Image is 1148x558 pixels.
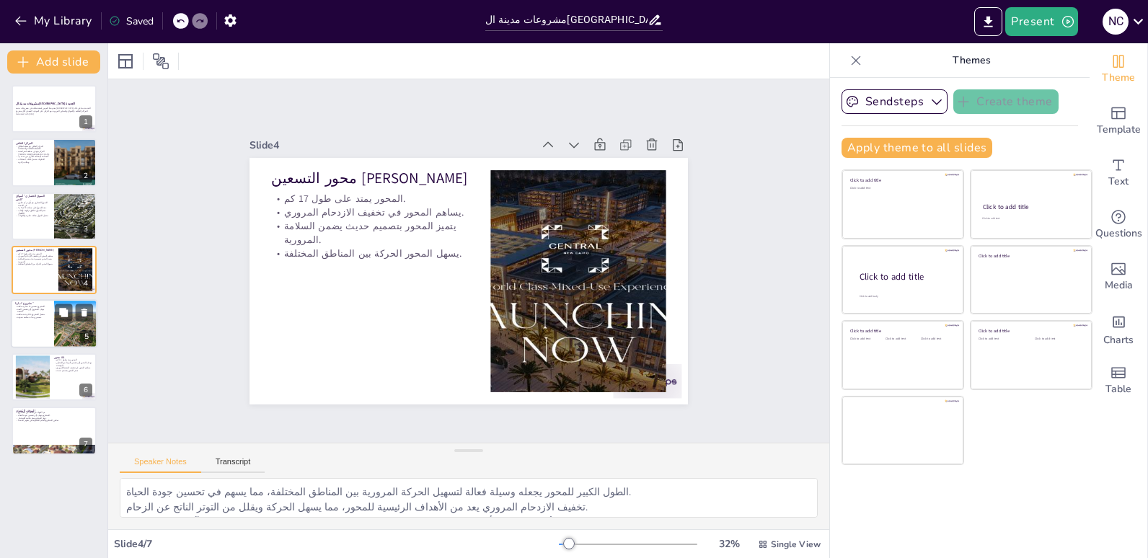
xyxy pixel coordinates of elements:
[109,14,154,28] div: Saved
[120,457,201,473] button: Speaker Notes
[15,316,50,319] p: يتضمن وحدات سكنية متنوعة.
[461,52,534,244] p: المحور يمتد على طول 17 كم.
[850,187,953,190] div: Click to add text
[422,61,508,257] p: يتميز المحور بتصميم حديث يضمن السلامة المرورية.
[16,255,54,258] p: يساهم المحور في تخفيف الازدحام المروري.
[1103,7,1129,36] button: N C
[152,53,169,70] span: Position
[55,304,72,321] button: Duplicate Slide
[983,203,1079,211] div: Click to add title
[120,478,818,518] textarea: الطول الكبير للمحور يجعله وسيلة فعالة لتسهيل الحركة المرورية بين المناطق المختلفة، مما يسهم في تح...
[16,420,92,422] p: تعكس المشاريع التقدم الملحوظ في تطوير المدينة.
[1090,95,1147,147] div: Add ready made slides
[16,201,50,206] p: السوق الحضاري هو أول مركز تجاري في المدينة.
[982,217,1078,221] div: Click to add text
[16,248,54,252] p: محور التسعين [PERSON_NAME]
[1090,147,1147,199] div: Add text boxes
[850,328,953,334] div: Click to add title
[16,409,92,413] p: الموقف التنفيذي
[16,252,54,255] p: المحور يمتد على طول 17 كم.
[16,194,50,202] p: السوق الحضاري "أسواق الخير"
[1102,70,1135,86] span: Theme
[850,177,953,183] div: Click to add title
[1105,278,1133,293] span: Media
[79,384,92,397] div: 6
[76,304,93,321] button: Delete Slide
[7,50,100,74] button: Add slide
[16,207,50,210] p: يمتد السوق على مساحة 76,172 م².
[79,115,92,128] div: 1
[16,263,54,266] p: يسهل المحور الحركة بين المناطق المختلفة.
[79,223,92,236] div: 3
[974,7,1002,36] button: Export to PowerPoint
[16,215,50,218] p: يشمل السوق محلات تجارية وكافيهات.
[409,69,482,261] p: يسهل المحور الحركة بين المناطق المختلفة.
[15,313,50,316] p: يشمل المشروع 884 وحدة سكنية.
[1108,174,1129,190] span: Text
[114,50,137,73] div: Layout
[12,85,97,133] div: 1
[979,337,1024,341] div: Click to add text
[16,158,50,163] p: المكونات تشمل قاعات اجتماعات ومكاتب إدارية.
[16,102,75,106] strong: مشروعات مدينة ال[GEOGRAPHIC_DATA] الجديدة
[11,299,97,348] div: 5
[12,192,97,240] div: 3
[921,337,953,341] div: Click to add text
[771,539,821,550] span: Single View
[860,271,952,283] div: Click to add title
[54,367,92,370] p: يساهم المحور في تخفيف الضغط المروري.
[54,361,92,366] p: يهدف المحور إلى تحسين الربط بين المحاور الرئيسية.
[16,415,92,417] p: المشاريع تهدف إلى تحسين جودة الحياة.
[16,112,92,115] p: Generated with [URL]
[79,438,92,451] div: 7
[16,107,92,112] p: يقدم هذا العرض لمحة شاملة عن مشروعات مدينة [GEOGRAPHIC_DATA] الجديدة، بما في ذلك المراكز الثقافية...
[1090,43,1147,95] div: Change the overall theme
[448,56,521,248] p: يساهم المحور في تخفيف الازدحام المروري.
[80,330,93,343] div: 5
[79,169,92,182] div: 2
[16,209,50,214] p: يضم السوق مناطق ترفيهية وألعاب للأطفال.
[79,277,92,290] div: 4
[1035,337,1080,341] div: Click to add text
[1090,251,1147,303] div: Add images, graphics, shapes or video
[1090,355,1147,407] div: Add a table
[54,359,92,362] p: المحور يمتد بطول 3.4 كم.
[477,45,557,239] p: محور التسعين [PERSON_NAME]
[842,138,992,158] button: Apply theme to all slides
[15,305,50,308] p: المشروع يتضمن 34 عمارة سكنية.
[886,337,918,341] div: Click to add text
[12,407,97,454] div: 7
[12,353,97,401] div: 6
[1105,381,1131,397] span: Table
[54,369,92,372] p: يتميز المحور بتصميم حديث.
[979,328,1082,334] div: Click to add title
[979,252,1082,258] div: Click to add title
[850,337,883,341] div: Click to add text
[1090,199,1147,251] div: Get real-time input from your audience
[54,355,92,360] p: محور AA
[16,417,92,420] p: توفر المشاريع بيئة ملائمة للاستثمار.
[16,141,50,145] p: المركز الثقافي
[1090,303,1147,355] div: Add charts and graphs
[842,89,948,114] button: Sendsteps
[15,301,50,306] p: مشروع "ديارنا"
[11,9,98,32] button: My Library
[16,258,54,263] p: يتميز المحور بتصميم حديث يضمن السلامة المرورية.
[201,457,265,473] button: Transcript
[15,308,50,313] p: يهدف المشروع إلى تحسين البنية التحتية.
[16,155,50,158] p: المساحة الإجمالية للمركز هي 3631 م².
[1097,122,1141,138] span: Template
[867,43,1075,78] p: Themes
[16,145,50,150] p: المركز الثقافي هو نقطة انطلاق للأنشطة الثقافية والاجتماعية.
[12,246,97,293] div: 4
[953,89,1059,114] button: Create theme
[16,150,50,155] p: المركز يقع في منطقة استراتيجية [PERSON_NAME][GEOGRAPHIC_DATA].
[1103,9,1129,35] div: N C
[114,537,559,551] div: Slide 4 / 7
[1103,332,1134,348] span: Charts
[1005,7,1077,36] button: Present
[1095,226,1142,242] span: Questions
[16,412,92,415] p: تم الانتهاء من العديد من المشاريع.
[505,14,605,288] div: Slide 4
[485,9,647,30] input: Insert title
